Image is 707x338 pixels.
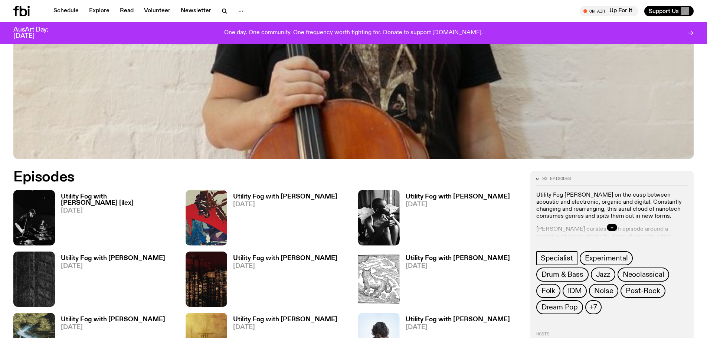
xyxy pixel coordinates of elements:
[580,251,633,265] a: Experimental
[589,284,618,298] a: Noise
[406,201,510,208] span: [DATE]
[61,324,165,331] span: [DATE]
[61,208,177,214] span: [DATE]
[13,190,55,245] img: Image by Billy Zammit
[585,254,628,262] span: Experimental
[536,192,688,220] p: Utility Fog [PERSON_NAME] on the cusp between acoustic and electronic, organic and digital. Const...
[233,263,337,269] span: [DATE]
[536,268,589,282] a: Drum & Bass
[233,255,337,262] h3: Utility Fog with [PERSON_NAME]
[224,30,483,36] p: One day. One community. One frequency worth fighting for. Donate to support [DOMAIN_NAME].
[541,270,583,279] span: Drum & Bass
[536,251,577,265] a: Specialist
[55,255,165,307] a: Utility Fog with [PERSON_NAME][DATE]
[541,287,555,295] span: Folk
[644,6,694,16] button: Support Us
[618,268,670,282] a: Neoclassical
[61,194,177,206] h3: Utility Fog with [PERSON_NAME] [ilex]
[13,171,464,184] h2: Episodes
[626,287,660,295] span: Post-Rock
[186,190,227,245] img: Cover to Mikoo's album It Floats
[536,300,583,314] a: Dream Pop
[176,6,216,16] a: Newsletter
[49,6,83,16] a: Schedule
[227,194,337,245] a: Utility Fog with [PERSON_NAME][DATE]
[590,303,597,311] span: +7
[406,324,510,331] span: [DATE]
[140,6,175,16] a: Volunteer
[596,270,610,279] span: Jazz
[358,252,400,307] img: Cover for Kansai Bruises by Valentina Magaletti & YPY
[186,252,227,307] img: Cover to (SAFETY HAZARD) مخاطر السلامة by electroneya, MARTINA and TNSXORDS
[233,194,337,200] h3: Utility Fog with [PERSON_NAME]
[542,177,571,181] span: 92 episodes
[406,263,510,269] span: [DATE]
[594,287,613,295] span: Noise
[61,316,165,323] h3: Utility Fog with [PERSON_NAME]
[400,194,510,245] a: Utility Fog with [PERSON_NAME][DATE]
[233,316,337,323] h3: Utility Fog with [PERSON_NAME]
[115,6,138,16] a: Read
[649,8,679,14] span: Support Us
[406,194,510,200] h3: Utility Fog with [PERSON_NAME]
[580,6,638,16] button: On AirUp For It
[563,284,587,298] a: IDM
[591,268,615,282] a: Jazz
[61,263,165,269] span: [DATE]
[568,287,582,295] span: IDM
[55,194,177,245] a: Utility Fog with [PERSON_NAME] [ilex][DATE]
[536,284,560,298] a: Folk
[13,27,61,39] h3: AusArt Day: [DATE]
[358,190,400,245] img: Cover of Ho99o9's album Tomorrow We Escape
[233,324,337,331] span: [DATE]
[621,284,665,298] a: Post-Rock
[85,6,114,16] a: Explore
[61,255,165,262] h3: Utility Fog with [PERSON_NAME]
[406,255,510,262] h3: Utility Fog with [PERSON_NAME]
[227,255,337,307] a: Utility Fog with [PERSON_NAME][DATE]
[406,316,510,323] h3: Utility Fog with [PERSON_NAME]
[541,303,578,311] span: Dream Pop
[623,270,664,279] span: Neoclassical
[13,252,55,307] img: Cover of Giuseppe Ielasi's album "an insistence on material vol.2"
[585,300,602,314] button: +7
[233,201,337,208] span: [DATE]
[400,255,510,307] a: Utility Fog with [PERSON_NAME][DATE]
[541,254,573,262] span: Specialist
